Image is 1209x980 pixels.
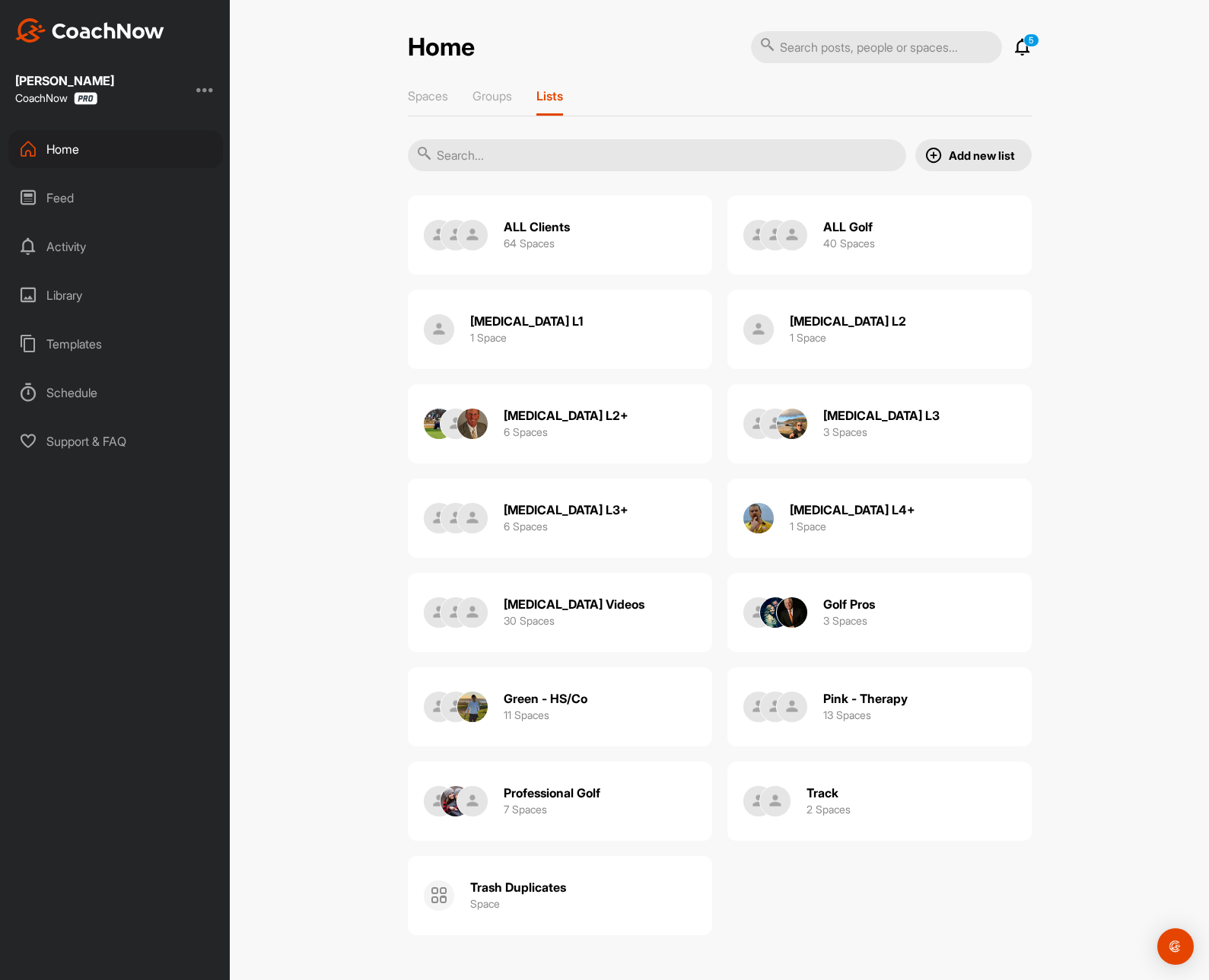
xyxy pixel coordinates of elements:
[777,597,807,628] img: icon-2
[743,503,774,533] img: icon-0
[743,220,774,250] img: icon-0
[408,479,712,558] a: icon-0icon-1icon-2[MEDICAL_DATA] L3+6 Spaces
[457,786,488,816] img: icon-2
[823,424,867,440] h3: 3 Spaces
[790,502,915,518] h2: [MEDICAL_DATA] L4+
[777,409,807,439] img: icon-2
[727,384,1032,463] a: icon-0icon-1icon-2[MEDICAL_DATA] L33 Spaces
[727,196,1032,275] a: icon-0icon-1icon-2ALL Golf40 Spaces
[424,314,454,345] img: icon-0
[408,33,475,62] h2: Home
[424,692,454,722] img: icon-0
[823,691,908,707] h2: Pink - Therapy
[823,408,940,424] h2: [MEDICAL_DATA] L3
[823,219,873,235] h2: ALL Golf
[457,597,488,628] img: icon-2
[743,786,774,816] img: icon-0
[949,148,1015,164] p: Add new list
[408,856,712,935] a: Trash DuplicatesSpace
[760,786,791,816] img: icon-1
[8,325,223,363] div: Templates
[504,707,549,723] h3: 11 Spaces
[424,597,454,628] img: icon-0
[727,290,1032,369] a: icon-0[MEDICAL_DATA] L21 Space
[751,31,1002,63] input: Search posts, people or spaces...
[760,409,791,439] img: icon-1
[504,235,555,251] h3: 64 Spaces
[470,896,500,912] h3: Space
[15,18,164,43] img: CoachNow
[15,75,114,87] div: [PERSON_NAME]
[441,503,471,533] img: icon-1
[15,92,97,105] div: CoachNow
[823,597,875,612] h2: Golf Pros
[8,228,223,266] div: Activity
[457,503,488,533] img: icon-2
[74,92,97,105] img: CoachNow Pro
[408,573,712,652] a: icon-0icon-1icon-2[MEDICAL_DATA] Videos30 Spaces
[743,597,774,628] img: icon-0
[408,762,712,841] a: icon-0icon-1icon-2Professional Golf7 Spaces
[424,409,454,439] img: icon-0
[457,220,488,250] img: icon-2
[790,329,826,345] h3: 1 Space
[441,409,471,439] img: icon-1
[807,785,838,801] h2: Track
[408,290,712,369] a: icon-0[MEDICAL_DATA] L11 Space
[743,692,774,722] img: icon-0
[408,384,712,463] a: icon-0icon-1icon-2[MEDICAL_DATA] L2+6 Spaces
[408,139,906,171] input: Search...
[504,612,555,628] h3: 30 Spaces
[470,880,566,896] h2: Trash Duplicates
[8,179,223,217] div: Feed
[807,801,851,817] h3: 2 Spaces
[727,573,1032,652] a: icon-0icon-1icon-2Golf Pros3 Spaces
[536,88,563,103] p: Lists
[408,88,448,103] p: Spaces
[760,220,791,250] img: icon-1
[743,314,774,345] img: icon-0
[727,479,1032,558] a: icon-0[MEDICAL_DATA] L4+1 Space
[8,130,223,168] div: Home
[441,220,471,250] img: icon-1
[823,707,871,723] h3: 13 Spaces
[424,786,454,816] img: icon-0
[1023,33,1039,47] p: 5
[408,196,712,275] a: icon-0icon-1icon-2ALL Clients64 Spaces
[470,329,507,345] h3: 1 Space
[743,409,774,439] img: icon-0
[408,667,712,746] a: icon-0icon-1icon-2Green - HS/Co11 Spaces
[727,667,1032,746] a: icon-0icon-1icon-2Pink - Therapy13 Spaces
[457,692,488,722] img: icon-2
[470,313,583,329] h2: [MEDICAL_DATA] L1
[777,692,807,722] img: icon-2
[504,502,628,518] h2: [MEDICAL_DATA] L3+
[441,597,471,628] img: icon-1
[727,762,1032,841] a: icon-0icon-1Track2 Spaces
[8,374,223,412] div: Schedule
[472,88,512,103] p: Groups
[424,503,454,533] img: icon-0
[8,276,223,314] div: Library
[441,692,471,722] img: icon-1
[504,219,570,235] h2: ALL Clients
[790,518,826,534] h3: 1 Space
[504,691,587,707] h2: Green - HS/Co
[504,518,548,534] h3: 6 Spaces
[504,408,628,424] h2: [MEDICAL_DATA] L2+
[504,785,600,801] h2: Professional Golf
[504,424,548,440] h3: 6 Spaces
[8,422,223,460] div: Support & FAQ
[441,786,471,816] img: icon-1
[823,612,867,628] h3: 3 Spaces
[457,409,488,439] img: icon-2
[1157,928,1194,965] div: Open Intercom Messenger
[504,597,644,612] h2: [MEDICAL_DATA] Videos
[504,801,547,817] h3: 7 Spaces
[777,220,807,250] img: icon-2
[924,146,943,164] img: add new list
[823,235,875,251] h3: 40 Spaces
[915,139,1032,171] button: Add new list
[790,313,906,329] h2: [MEDICAL_DATA] L2
[760,597,791,628] img: icon-1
